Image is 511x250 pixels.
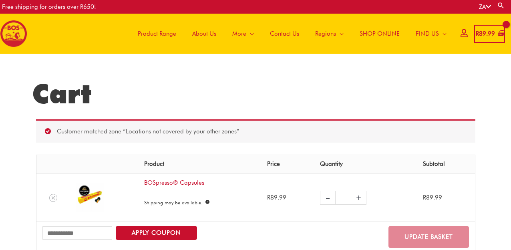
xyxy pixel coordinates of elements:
[261,155,314,173] th: Price
[307,14,352,54] a: Regions
[479,3,491,10] a: ZA
[474,25,505,43] a: View Shopping Cart, 1 items
[360,22,400,46] span: SHOP ONLINE
[144,200,205,206] small: Shipping may be available.
[124,14,455,54] nav: Site Navigation
[224,14,262,54] a: More
[138,22,176,46] span: Product Range
[352,14,408,54] a: SHOP ONLINE
[320,191,335,205] a: –
[351,191,366,205] a: +
[416,22,439,46] span: FIND US
[49,194,57,202] a: Remove BOSpresso® Capsules from cart
[32,78,479,110] h1: Cart
[232,22,246,46] span: More
[36,119,475,143] div: Customer matched zone “Locations not covered by your other zones”
[315,22,336,46] span: Regions
[497,2,505,9] a: Search button
[192,22,216,46] span: About Us
[130,14,184,54] a: Product Range
[314,155,417,173] th: Quantity
[144,179,204,186] a: BOSpresso® Capsules
[388,226,469,248] button: Update basket
[476,30,479,37] span: R
[423,194,426,201] span: R
[138,155,261,173] th: Product
[417,155,475,173] th: Subtotal
[335,191,351,205] input: Product quantity
[262,14,307,54] a: Contact Us
[267,194,286,201] bdi: 89.99
[423,194,442,201] bdi: 89.99
[184,14,224,54] a: About Us
[116,226,197,240] button: Apply coupon
[476,30,495,37] bdi: 89.99
[76,183,104,212] img: bospresso® capsules
[267,194,270,201] span: R
[270,22,299,46] span: Contact Us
